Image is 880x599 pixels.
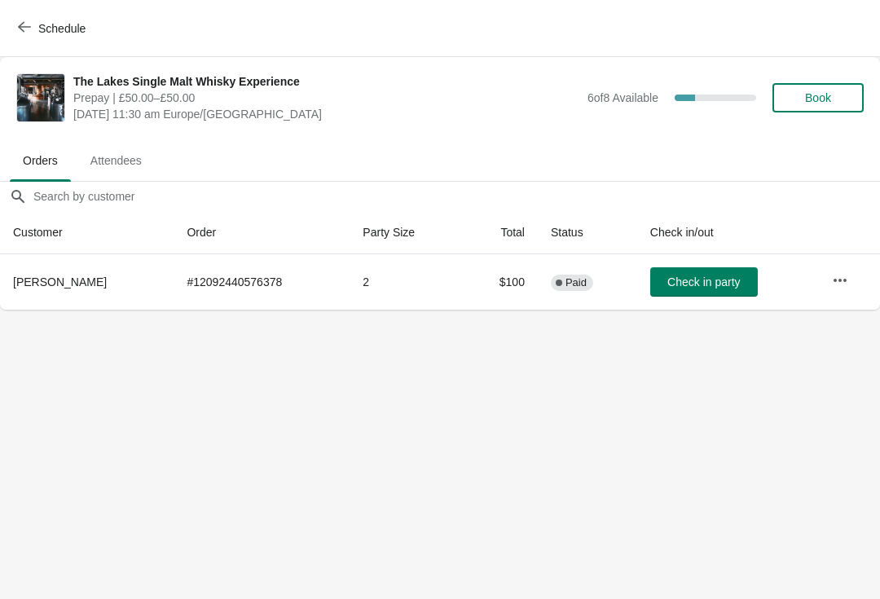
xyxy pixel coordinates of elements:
span: Check in party [667,275,740,288]
img: The Lakes Single Malt Whisky Experience [17,74,64,121]
span: Prepay | £50.00–£50.00 [73,90,579,106]
button: Check in party [650,267,758,297]
span: Book [805,91,831,104]
button: Schedule [8,14,99,43]
td: # 12092440576378 [174,254,350,310]
span: Orders [10,146,71,175]
span: Attendees [77,146,155,175]
span: Schedule [38,22,86,35]
td: 2 [350,254,463,310]
span: 6 of 8 Available [587,91,658,104]
span: The Lakes Single Malt Whisky Experience [73,73,579,90]
span: Paid [565,276,587,289]
span: [PERSON_NAME] [13,275,107,288]
button: Book [772,83,864,112]
th: Status [538,211,637,254]
span: [DATE] 11:30 am Europe/[GEOGRAPHIC_DATA] [73,106,579,122]
th: Party Size [350,211,463,254]
th: Total [463,211,538,254]
input: Search by customer [33,182,880,211]
th: Check in/out [637,211,819,254]
th: Order [174,211,350,254]
td: $100 [463,254,538,310]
